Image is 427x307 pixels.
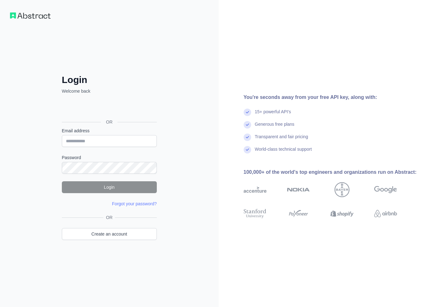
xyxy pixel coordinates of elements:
img: stanford university [244,208,266,219]
div: 100,000+ of the world's top engineers and organizations run on Abstract: [244,168,417,176]
button: Login [62,181,157,193]
div: You're seconds away from your free API key, along with: [244,94,417,101]
a: Create an account [62,228,157,240]
div: 15+ powerful API's [255,109,291,121]
span: OR [103,214,115,221]
img: shopify [330,208,353,219]
img: nokia [287,182,310,197]
span: OR [101,119,117,125]
div: Generous free plans [255,121,295,134]
img: airbnb [374,208,397,219]
img: payoneer [287,208,310,219]
a: Forgot your password? [112,201,157,206]
iframe: Sign in with Google Button [59,101,159,115]
img: check mark [244,146,251,153]
img: Workflow [10,12,51,19]
div: World-class technical support [255,146,312,158]
img: check mark [244,134,251,141]
img: check mark [244,121,251,129]
label: Password [62,154,157,161]
div: Transparent and fair pricing [255,134,308,146]
img: check mark [244,109,251,116]
img: google [374,182,397,197]
label: Email address [62,128,157,134]
h2: Login [62,74,157,85]
p: Welcome back [62,88,157,94]
img: accenture [244,182,266,197]
img: bayer [335,182,350,197]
